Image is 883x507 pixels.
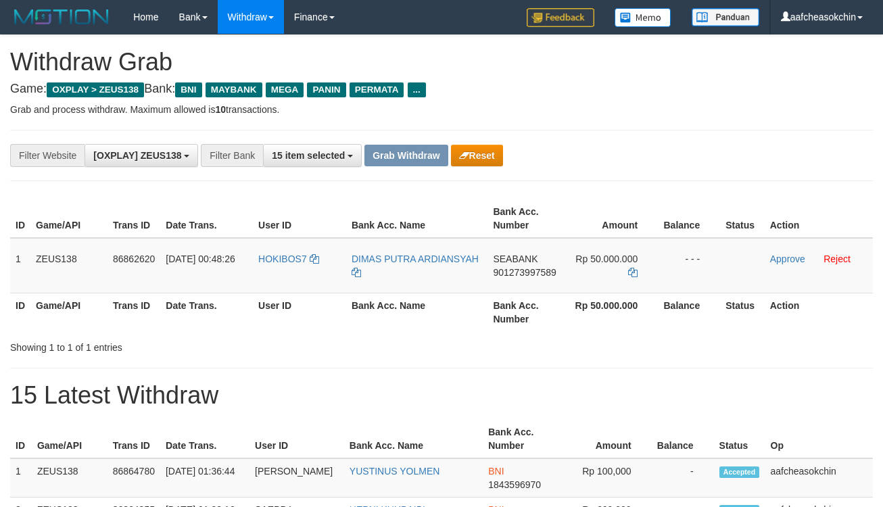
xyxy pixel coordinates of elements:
img: Button%20Memo.svg [615,8,671,27]
span: [DATE] 00:48:26 [166,254,235,264]
td: - - - [658,238,720,293]
th: Trans ID [108,293,160,331]
span: BNI [175,82,201,97]
th: ID [10,293,30,331]
th: Bank Acc. Name [344,420,483,458]
span: MEGA [266,82,304,97]
div: Filter Website [10,144,85,167]
a: DIMAS PUTRA ARDIANSYAH [352,254,479,278]
th: Game/API [30,199,108,238]
img: Feedback.jpg [527,8,594,27]
th: Date Trans. [160,293,253,331]
th: Balance [652,420,714,458]
th: Status [720,293,765,331]
span: OXPLAY > ZEUS138 [47,82,144,97]
button: 15 item selected [263,144,362,167]
span: MAYBANK [206,82,262,97]
th: Game/API [32,420,108,458]
th: Balance [658,199,720,238]
a: Copy 50000000 to clipboard [628,267,638,278]
td: - [652,458,714,498]
th: Op [765,420,873,458]
th: Bank Acc. Number [487,199,566,238]
span: PANIN [307,82,345,97]
th: Date Trans. [160,199,253,238]
th: Game/API [30,293,108,331]
th: Amount [566,199,658,238]
button: [OXPLAY] ZEUS138 [85,144,198,167]
th: Trans ID [108,420,160,458]
div: Filter Bank [201,144,263,167]
span: Rp 50.000.000 [575,254,638,264]
span: HOKIBOS7 [258,254,307,264]
span: BNI [488,466,504,477]
td: [PERSON_NAME] [249,458,344,498]
th: Bank Acc. Number [483,420,560,458]
span: Accepted [719,466,760,478]
img: MOTION_logo.png [10,7,113,27]
td: ZEUS138 [32,458,108,498]
th: Action [765,293,873,331]
th: Trans ID [108,199,160,238]
th: User ID [249,420,344,458]
span: 15 item selected [272,150,345,161]
th: ID [10,199,30,238]
a: Reject [824,254,851,264]
div: Showing 1 to 1 of 1 entries [10,335,358,354]
th: Rp 50.000.000 [566,293,658,331]
img: panduan.png [692,8,759,26]
span: SEABANK [493,254,538,264]
td: aafcheasokchin [765,458,873,498]
strong: 10 [215,104,226,115]
th: Balance [658,293,720,331]
th: Status [714,420,765,458]
th: Bank Acc. Name [346,199,487,238]
th: User ID [253,293,346,331]
span: 86862620 [113,254,155,264]
td: 86864780 [108,458,160,498]
td: 1 [10,238,30,293]
span: PERMATA [350,82,404,97]
th: User ID [253,199,346,238]
span: [OXPLAY] ZEUS138 [93,150,181,161]
a: HOKIBOS7 [258,254,318,264]
td: ZEUS138 [30,238,108,293]
th: Action [765,199,873,238]
button: Grab Withdraw [364,145,448,166]
span: Copy 901273997589 to clipboard [493,267,556,278]
h1: 15 Latest Withdraw [10,382,873,409]
th: Amount [560,420,651,458]
td: 1 [10,458,32,498]
th: Date Trans. [160,420,249,458]
p: Grab and process withdraw. Maximum allowed is transactions. [10,103,873,116]
td: Rp 100,000 [560,458,651,498]
th: Status [720,199,765,238]
h4: Game: Bank: [10,82,873,96]
span: Copy 1843596970 to clipboard [488,479,541,490]
span: ... [408,82,426,97]
th: Bank Acc. Name [346,293,487,331]
a: YUSTINUS YOLMEN [350,466,440,477]
th: ID [10,420,32,458]
td: [DATE] 01:36:44 [160,458,249,498]
th: Bank Acc. Number [487,293,566,331]
h1: Withdraw Grab [10,49,873,76]
a: Approve [770,254,805,264]
button: Reset [451,145,503,166]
